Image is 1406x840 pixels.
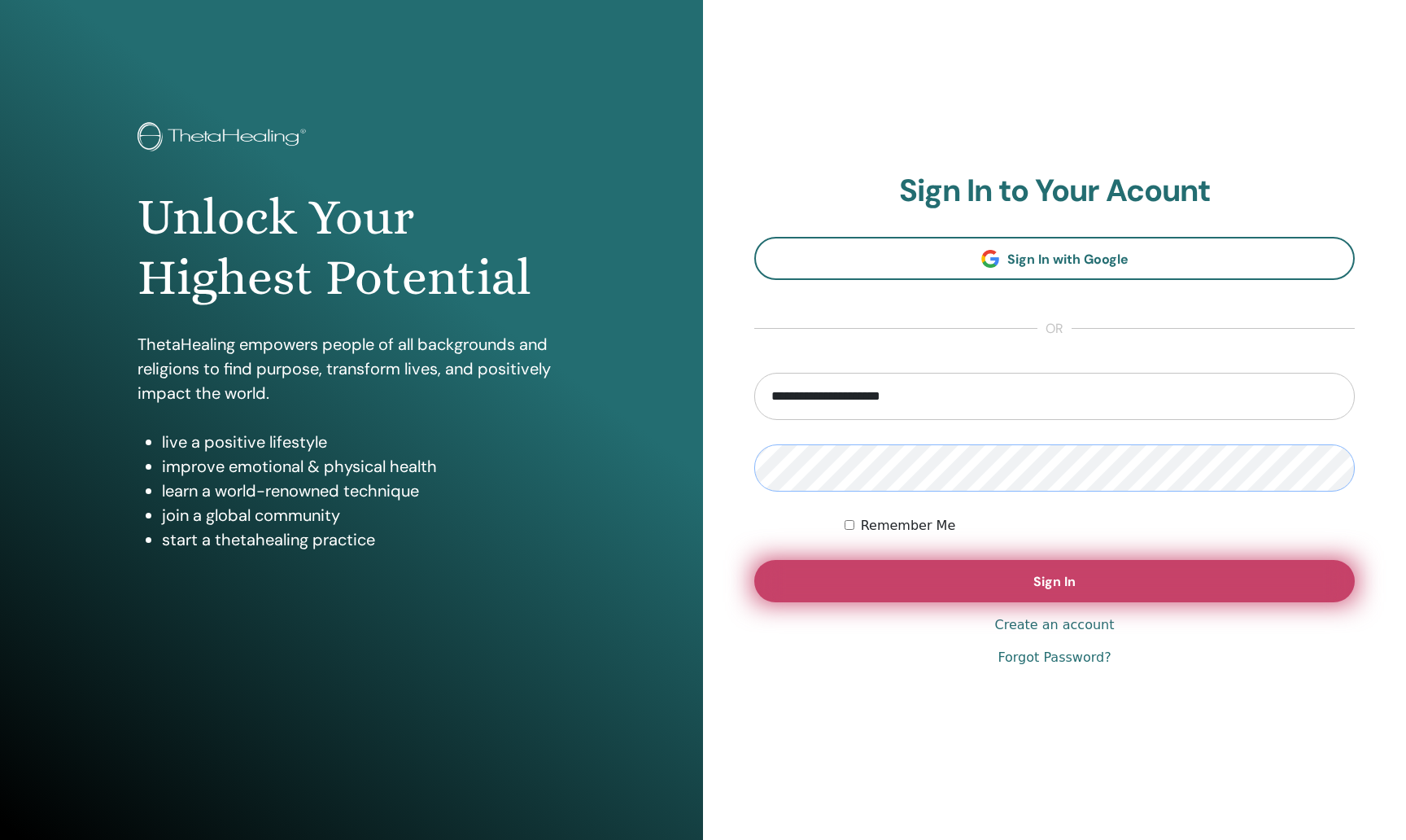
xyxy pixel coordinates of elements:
[1033,573,1076,590] span: Sign In
[162,454,565,479] li: improve emotional & physical health
[845,516,1355,536] div: Keep me authenticated indefinitely or until I manually logout
[138,187,565,308] h1: Unlock Your Highest Potential
[162,503,565,527] li: join a global community
[162,430,565,454] li: live a positive lifestyle
[754,173,1355,210] h2: Sign In to Your Acount
[1007,251,1129,268] span: Sign In with Google
[162,527,565,552] li: start a thetahealing practice
[138,332,565,405] p: ThetaHealing empowers people of all backgrounds and religions to find purpose, transform lives, a...
[754,560,1355,602] button: Sign In
[754,237,1355,280] a: Sign In with Google
[861,516,956,536] label: Remember Me
[162,479,565,503] li: learn a world-renowned technique
[998,648,1111,667] a: Forgot Password?
[1037,319,1072,339] span: or
[994,615,1114,635] a: Create an account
